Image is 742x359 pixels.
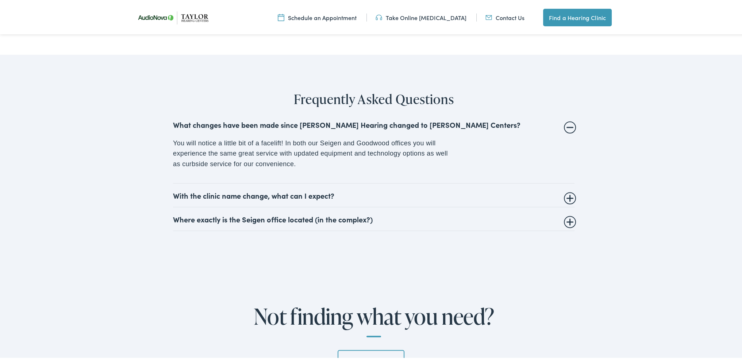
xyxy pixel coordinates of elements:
[173,137,454,168] p: You will notice a little bit of a facelift! In both our Seigen and Goodwood offices you will expe...
[485,12,524,20] a: Contact Us
[173,190,574,198] summary: With the clinic name change, what can I expect?
[173,119,574,127] summary: What changes have been made since [PERSON_NAME] Hearing changed to [PERSON_NAME] Centers?
[485,12,492,20] img: utility icon
[376,12,466,20] a: Take Online [MEDICAL_DATA]
[173,213,574,222] summary: Where exactly is the Seigen office located (in the complex?)
[242,303,505,336] h2: Not finding what you need?
[278,12,357,20] a: Schedule an Appointment
[376,12,382,20] img: utility icon
[543,7,612,25] a: Find a Hearing Clinic
[30,90,718,106] h2: Frequently Asked Questions
[278,12,284,20] img: utility icon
